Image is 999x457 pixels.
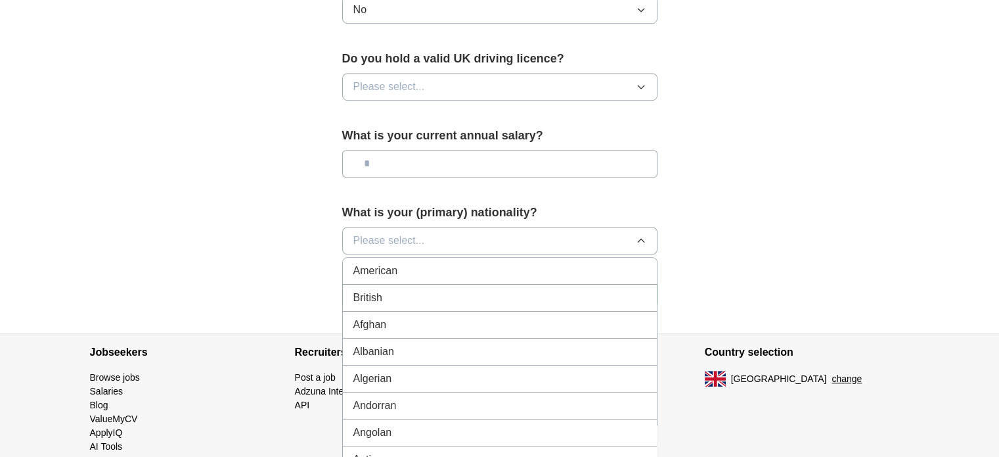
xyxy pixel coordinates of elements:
a: AI Tools [90,441,123,452]
label: What is your current annual salary? [342,127,657,145]
a: Post a job [295,372,336,383]
img: UK flag [705,371,726,387]
a: Blog [90,400,108,410]
span: Algerian [353,371,392,387]
span: Andorran [353,398,397,414]
a: ApplyIQ [90,427,123,438]
span: Please select... [353,79,425,95]
label: Do you hold a valid UK driving licence? [342,50,657,68]
a: Browse jobs [90,372,140,383]
span: Angolan [353,425,392,441]
a: ValueMyCV [90,414,138,424]
a: Adzuna Intelligence [295,386,375,397]
button: change [832,372,862,386]
h4: Country selection [705,334,910,371]
span: No [353,2,366,18]
a: Salaries [90,386,123,397]
span: Please select... [353,233,425,249]
span: British [353,290,382,306]
a: API [295,400,310,410]
label: What is your (primary) nationality? [342,204,657,222]
span: [GEOGRAPHIC_DATA] [731,372,827,386]
button: Please select... [342,227,657,254]
span: American [353,263,398,279]
button: Please select... [342,73,657,101]
span: Afghan [353,317,387,333]
span: Albanian [353,344,394,360]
